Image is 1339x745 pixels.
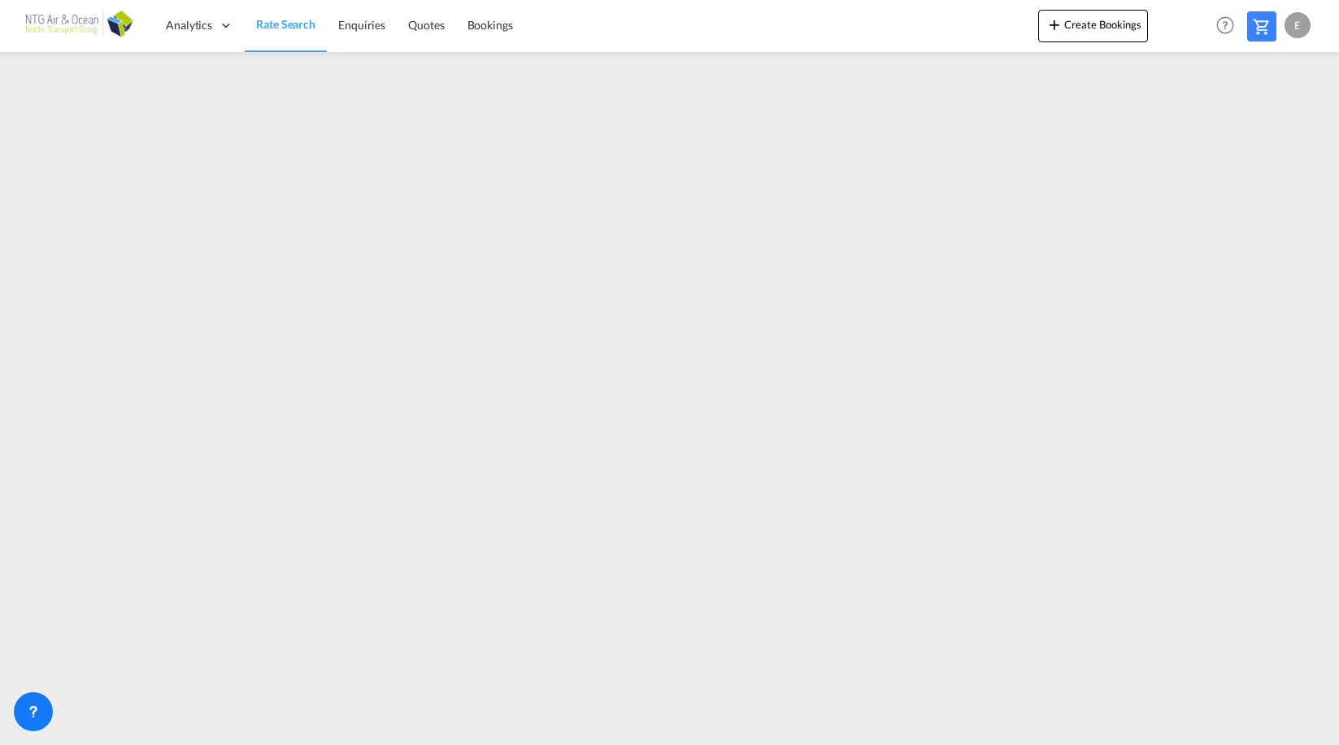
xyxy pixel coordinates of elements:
[24,7,134,44] img: af31b1c0b01f11ecbc353f8e72265e29.png
[1211,11,1247,41] div: Help
[338,18,385,32] span: Enquiries
[166,17,212,33] span: Analytics
[408,18,444,32] span: Quotes
[1045,15,1064,34] md-icon: icon-plus 400-fg
[1285,12,1311,38] div: E
[256,17,315,31] span: Rate Search
[1211,11,1239,39] span: Help
[1038,10,1148,42] button: icon-plus 400-fgCreate Bookings
[467,18,513,32] span: Bookings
